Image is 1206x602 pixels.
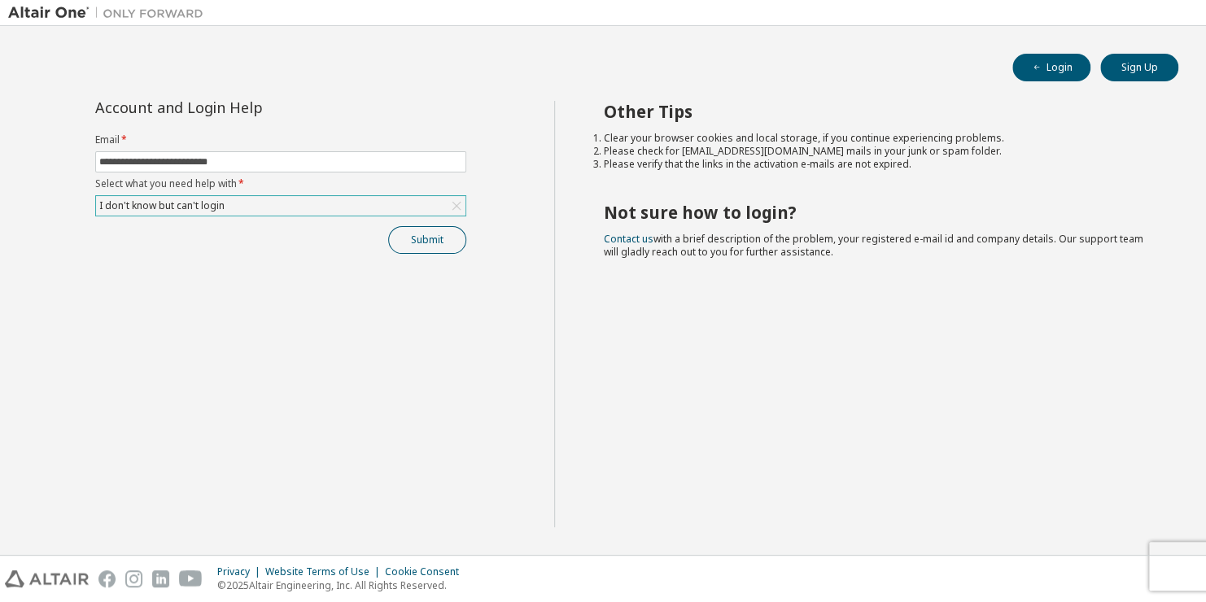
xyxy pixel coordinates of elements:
span: with a brief description of the problem, your registered e-mail id and company details. Our suppo... [604,232,1143,259]
div: I don't know but can't login [96,196,465,216]
button: Login [1012,54,1090,81]
img: altair_logo.svg [5,570,89,587]
p: © 2025 Altair Engineering, Inc. All Rights Reserved. [217,578,469,592]
img: linkedin.svg [152,570,169,587]
a: Contact us [604,232,653,246]
img: instagram.svg [125,570,142,587]
li: Please verify that the links in the activation e-mails are not expired. [604,158,1150,171]
div: Account and Login Help [95,101,392,114]
img: facebook.svg [98,570,116,587]
h2: Other Tips [604,101,1150,122]
div: Website Terms of Use [265,565,385,578]
div: Cookie Consent [385,565,469,578]
button: Sign Up [1100,54,1178,81]
label: Email [95,133,466,146]
div: I don't know but can't login [97,197,227,215]
li: Please check for [EMAIL_ADDRESS][DOMAIN_NAME] mails in your junk or spam folder. [604,145,1150,158]
h2: Not sure how to login? [604,202,1150,223]
img: youtube.svg [179,570,203,587]
label: Select what you need help with [95,177,466,190]
button: Submit [388,226,466,254]
div: Privacy [217,565,265,578]
li: Clear your browser cookies and local storage, if you continue experiencing problems. [604,132,1150,145]
img: Altair One [8,5,212,21]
